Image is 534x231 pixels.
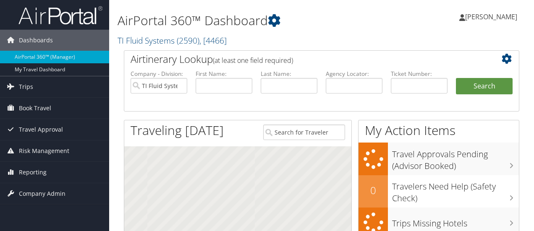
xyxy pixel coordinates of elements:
[359,175,519,208] a: 0Travelers Need Help (Safety Check)
[459,4,526,29] a: [PERSON_NAME]
[359,143,519,175] a: Travel Approvals Pending (Advisor Booked)
[392,176,519,204] h3: Travelers Need Help (Safety Check)
[19,183,65,204] span: Company Admin
[213,56,293,65] span: (at least one field required)
[19,30,53,51] span: Dashboards
[196,70,252,78] label: First Name:
[261,70,317,78] label: Last Name:
[392,144,519,172] h3: Travel Approvals Pending (Advisor Booked)
[118,12,390,29] h1: AirPortal 360™ Dashboard
[19,98,51,119] span: Book Travel
[359,122,519,139] h1: My Action Items
[263,125,346,140] input: Search for Traveler
[19,119,63,140] span: Travel Approval
[391,70,448,78] label: Ticket Number:
[177,35,199,46] span: ( 2590 )
[131,52,480,66] h2: Airtinerary Lookup
[19,162,47,183] span: Reporting
[199,35,227,46] span: , [ 4466 ]
[131,70,187,78] label: Company - Division:
[456,78,513,95] button: Search
[18,5,102,25] img: airportal-logo.png
[465,12,517,21] span: [PERSON_NAME]
[19,76,33,97] span: Trips
[118,35,227,46] a: TI Fluid Systems
[359,183,388,197] h2: 0
[392,213,519,229] h3: Trips Missing Hotels
[131,122,224,139] h1: Traveling [DATE]
[326,70,382,78] label: Agency Locator:
[19,140,69,161] span: Risk Management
